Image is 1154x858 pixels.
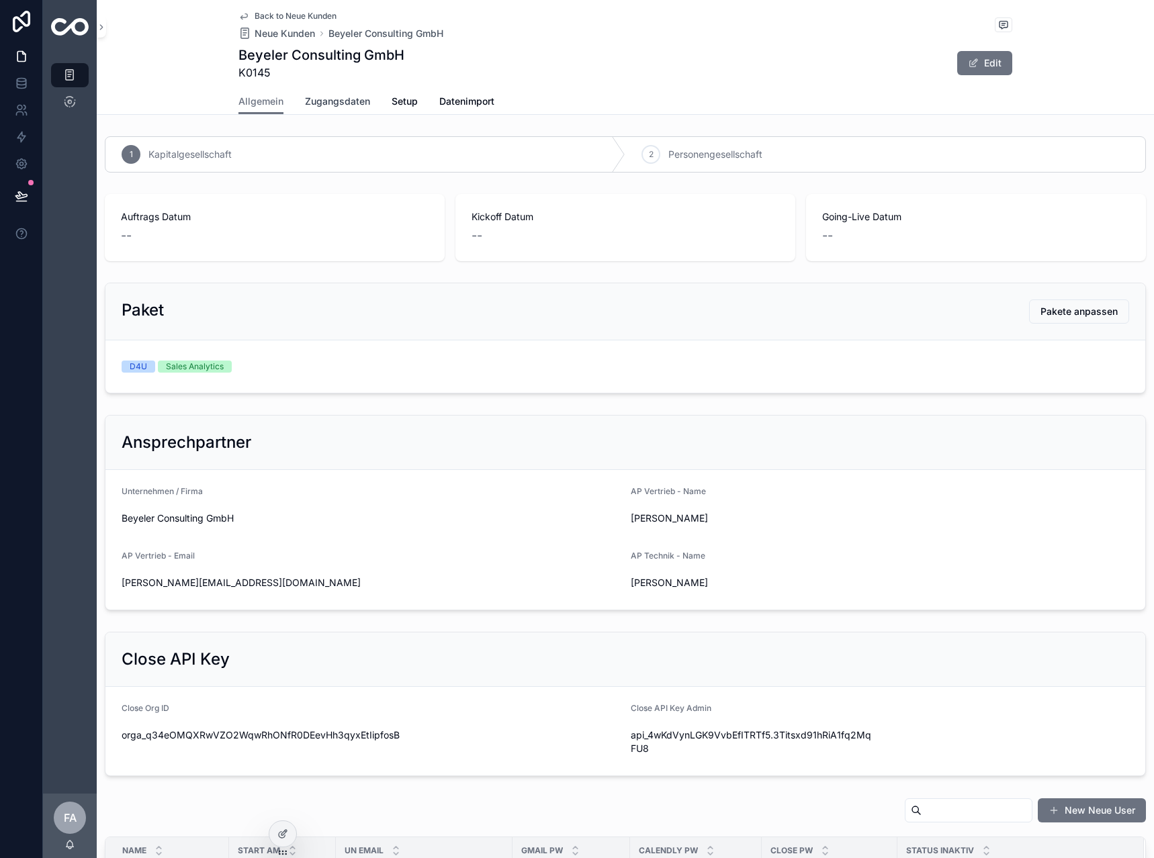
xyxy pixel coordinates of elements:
span: Pakete anpassen [1040,305,1118,318]
span: Personengesellschaft [668,148,762,161]
span: Neue Kunden [255,27,315,40]
span: orga_q34eOMQXRwVZO2WqwRhONfR0DEevHh3qyxEtIipfosB [122,728,620,742]
span: [PERSON_NAME][EMAIL_ADDRESS][DOMAIN_NAME] [122,576,620,589]
button: New Neue User [1038,798,1146,822]
span: Kickoff Datum [472,210,779,224]
span: FA [64,810,77,826]
span: Calendly Pw [639,845,698,856]
a: Datenimport [439,89,494,116]
span: Auftrags Datum [121,210,429,224]
div: Sales Analytics [166,361,224,373]
span: Back to Neue Kunden [255,11,337,21]
span: Zugangsdaten [305,95,370,108]
span: -- [121,226,132,245]
span: -- [472,226,482,245]
div: D4U [130,361,147,373]
span: Unternehmen / Firma [122,486,203,496]
span: Start am [238,845,280,856]
a: Allgemein [238,89,283,115]
span: Datenimport [439,95,494,108]
h1: Beyeler Consulting GmbH [238,46,404,64]
h2: Close API Key [122,649,230,670]
span: Gmail Pw [521,845,563,856]
h2: Ansprechpartner [122,432,251,453]
span: 2 [649,149,654,160]
span: Close Pw [770,845,813,856]
span: Close API Key Admin [631,703,711,713]
button: Edit [957,51,1012,75]
span: Going-Live Datum [822,210,1130,224]
span: Close Org ID [122,703,169,713]
button: Pakete anpassen [1029,299,1129,324]
div: scrollable content [43,54,97,132]
h2: Paket [122,299,164,321]
span: Kapitalgesellschaft [148,148,232,161]
img: App logo [51,18,89,36]
span: K0145 [238,64,404,81]
span: api_4wKdVynLGK9VvbEfITRTf5.3Titsxd91hRiA1fq2MqFU8 [631,728,875,755]
span: Setup [392,95,418,108]
span: Status Inaktiv [906,845,974,856]
span: AP Vertrieb - Email [122,551,195,561]
span: 1 [130,149,133,160]
span: Beyeler Consulting GmbH [122,512,620,525]
a: Back to Neue Kunden [238,11,337,21]
span: UN Email [345,845,384,856]
a: Zugangsdaten [305,89,370,116]
a: Neue Kunden [238,27,315,40]
span: [PERSON_NAME] [631,512,875,525]
span: Name [122,845,146,856]
span: AP Technik - Name [631,551,705,561]
a: Beyeler Consulting GmbH [328,27,443,40]
span: AP Vertrieb - Name [631,486,706,496]
span: Allgemein [238,95,283,108]
span: [PERSON_NAME] [631,576,875,589]
a: Setup [392,89,418,116]
span: -- [822,226,833,245]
